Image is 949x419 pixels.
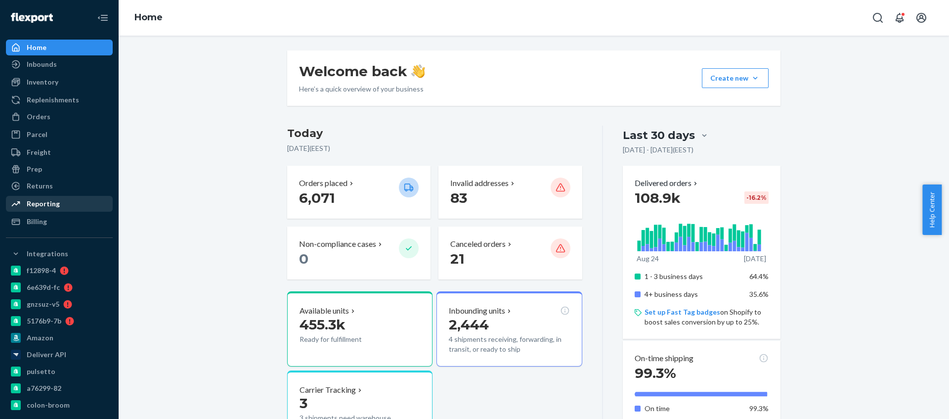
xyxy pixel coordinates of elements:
[449,334,569,354] p: 4 shipments receiving, forwarding, in transit, or ready to ship
[623,145,693,155] p: [DATE] - [DATE] ( EEST )
[411,64,425,78] img: hand-wave emoji
[6,109,113,125] a: Orders
[645,272,742,281] p: 1 - 3 business days
[300,334,391,344] p: Ready for fulfillment
[645,289,742,299] p: 4+ business days
[134,12,163,23] a: Home
[702,68,769,88] button: Create new
[6,127,113,142] a: Parcel
[6,364,113,379] a: pulsetto
[637,254,659,264] p: Aug 24
[300,316,345,333] span: 455.3k
[623,128,695,143] div: Last 30 days
[11,13,53,23] img: Flexport logo
[27,333,53,343] div: Amazon
[27,367,55,376] div: pulsetto
[450,250,465,267] span: 21
[287,291,432,367] button: Available units455.3kReady for fulfillment
[300,395,307,412] span: 3
[6,56,113,72] a: Inbounds
[27,59,57,69] div: Inbounds
[6,330,113,346] a: Amazon
[6,279,113,295] a: 6e639d-fc
[300,384,356,396] p: Carrier Tracking
[890,8,909,28] button: Open notifications
[744,191,769,204] div: -16.2 %
[300,305,349,317] p: Available units
[635,178,699,189] button: Delivered orders
[450,238,506,250] p: Canceled orders
[6,161,113,177] a: Prep
[6,263,113,279] a: f12898-4
[635,189,681,206] span: 108.9k
[6,296,113,312] a: gnzsuz-v5
[299,250,308,267] span: 0
[6,92,113,108] a: Replenishments
[922,185,942,235] button: Help Center
[27,383,61,393] div: a76299-82
[645,404,742,414] p: On time
[299,62,425,80] h1: Welcome back
[21,7,56,16] span: Support
[749,290,769,298] span: 35.6%
[299,189,335,206] span: 6,071
[6,313,113,329] a: 5176b9-7b
[645,308,720,316] a: Set up Fast Tag badges
[27,400,70,410] div: colon-broom
[27,147,51,157] div: Freight
[6,347,113,363] a: Deliverr API
[93,8,113,28] button: Close Navigation
[27,316,61,326] div: 5176b9-7b
[6,246,113,262] button: Integrations
[27,350,66,360] div: Deliverr API
[299,178,347,189] p: Orders placed
[299,84,425,94] p: Here’s a quick overview of your business
[27,181,53,191] div: Returns
[287,227,431,279] button: Non-compliance cases 0
[27,95,79,105] div: Replenishments
[744,254,766,264] p: [DATE]
[911,8,931,28] button: Open account menu
[27,217,47,227] div: Billing
[27,77,58,87] div: Inventory
[868,8,888,28] button: Open Search Box
[438,166,582,219] button: Invalid addresses 83
[6,74,113,90] a: Inventory
[27,299,59,309] div: gnzsuz-v5
[6,144,113,160] a: Freight
[436,291,582,367] button: Inbounding units2,4444 shipments receiving, forwarding, in transit, or ready to ship
[449,316,489,333] span: 2,444
[635,353,693,364] p: On-time shipping
[27,43,46,52] div: Home
[127,3,171,32] ol: breadcrumbs
[27,249,68,259] div: Integrations
[299,238,376,250] p: Non-compliance cases
[6,214,113,230] a: Billing
[287,143,582,153] p: [DATE] ( EEST )
[450,178,509,189] p: Invalid addresses
[749,272,769,280] span: 64.4%
[27,282,60,292] div: 6e639d-fc
[287,126,582,141] h3: Today
[6,40,113,55] a: Home
[6,397,113,413] a: colon-broom
[27,130,47,140] div: Parcel
[645,307,769,327] p: on Shopify to boost sales conversion by up to 25%.
[27,112,50,122] div: Orders
[438,227,582,279] button: Canceled orders 21
[6,196,113,212] a: Reporting
[6,178,113,194] a: Returns
[450,189,467,206] span: 83
[27,266,56,276] div: f12898-4
[287,166,431,219] button: Orders placed 6,071
[27,164,42,174] div: Prep
[449,305,505,317] p: Inbounding units
[6,380,113,396] a: a76299-82
[27,199,60,209] div: Reporting
[635,365,676,381] span: 99.3%
[749,404,769,413] span: 99.3%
